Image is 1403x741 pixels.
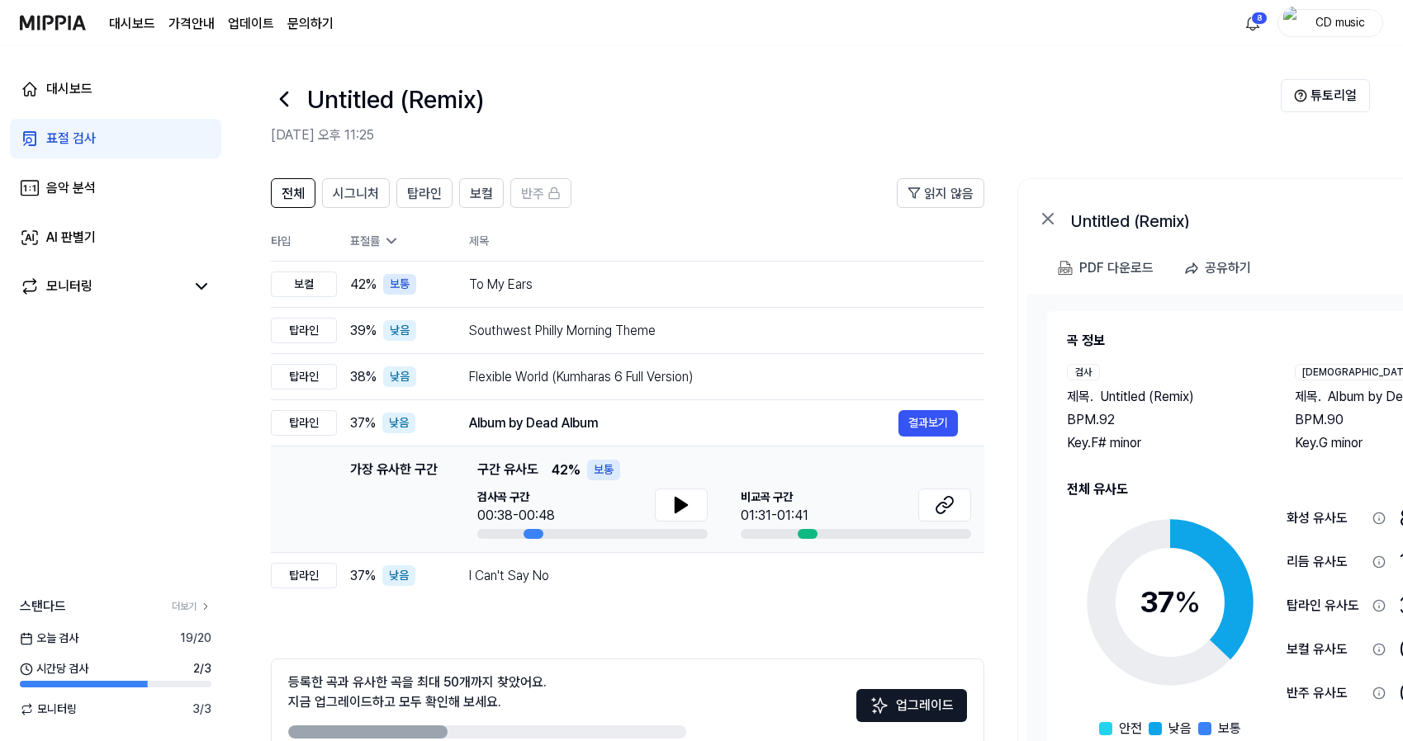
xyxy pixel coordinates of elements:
span: 탑라인 [407,184,442,204]
div: 보통 [383,274,416,295]
button: 결과보기 [898,410,958,437]
div: 표절률 [350,233,443,250]
span: 37 % [350,566,376,586]
div: 01:31-01:41 [741,506,808,526]
div: Album by Dead Album [469,413,898,433]
span: 낮음 [1168,719,1192,739]
div: 가장 유사한 구간 [350,460,438,539]
button: 알림8 [1239,10,1266,36]
div: 낮음 [382,565,415,586]
div: 모니터링 [46,276,92,296]
img: 알림 [1243,13,1263,33]
span: 19 / 20 [180,630,211,647]
div: 낮음 [383,320,416,341]
span: 42 % [552,460,581,480]
div: 보컬 유사도 [1287,640,1366,659]
span: 반주 [521,184,544,204]
div: AI 판별기 [46,228,96,248]
a: 대시보드 [109,14,155,34]
button: 공유하기 [1177,252,1264,285]
a: 업데이트 [228,14,274,34]
div: 낮음 [382,413,415,433]
div: 탑라인 [271,563,337,588]
div: 공유하기 [1205,257,1251,279]
div: 리듬 유사도 [1287,552,1366,572]
span: 구간 유사도 [477,460,538,480]
span: 스탠다드 [20,597,66,616]
img: PDF Download [1058,261,1073,276]
a: 음악 분석 [10,168,221,208]
span: 제목 . [1295,387,1321,407]
div: To My Ears [469,275,958,295]
span: 비교곡 구간 [741,488,808,506]
span: 37 % [350,413,376,433]
div: 검사 [1067,364,1100,380]
a: 모니터링 [20,276,185,296]
span: 검사곡 구간 [477,488,555,506]
div: 보컬 [271,271,337,297]
div: PDF 다운로드 [1079,257,1154,279]
span: 2 / 3 [193,660,211,677]
h2: [DATE] 오후 11:25 [271,125,1281,145]
div: 탑라인 [271,318,337,343]
span: 42 % [350,275,377,295]
a: Sparkles업그레이드 [856,703,967,719]
div: CD music [1308,13,1372,31]
span: 시간당 검사 [20,660,88,677]
button: PDF 다운로드 [1055,252,1157,285]
span: 시그니처 [333,184,379,204]
span: 39 % [350,321,377,341]
button: 보컬 [459,178,504,208]
button: 가격안내 [168,14,215,34]
button: 전체 [271,178,315,208]
div: 표절 검사 [46,129,96,149]
div: 보통 [587,460,620,480]
span: 안전 [1119,719,1142,739]
a: AI 판별기 [10,218,221,257]
span: 오늘 검사 [20,630,78,647]
div: 화성 유사도 [1287,508,1366,528]
img: Help [1294,89,1307,102]
button: 반주 [510,178,571,208]
button: 튜토리얼 [1281,79,1370,112]
div: 음악 분석 [46,178,96,198]
div: 탑라인 [271,364,337,389]
h1: Untitled (Remix) [307,81,484,118]
img: Sparkles [870,696,889,715]
div: Southwest Philly Morning Theme [469,321,958,341]
span: 읽지 않음 [924,184,974,204]
button: 읽지 않음 [897,178,984,208]
div: Flexible World (Kumharas 6 Full Version) [469,367,958,387]
span: 38 % [350,367,377,387]
div: I Can't Say No [469,566,958,586]
button: 시그니처 [322,178,390,208]
span: 모니터링 [20,701,77,718]
a: 표절 검사 [10,119,221,158]
div: BPM. 92 [1067,410,1262,430]
button: profileCD music [1277,9,1383,37]
span: 제목 . [1067,387,1093,407]
div: 낮음 [383,366,416,387]
a: 문의하기 [287,14,334,34]
button: 업그레이드 [856,689,967,722]
div: 등록한 곡과 유사한 곡을 최대 50개까지 찾았어요. 지금 업그레이드하고 모두 확인해 보세요. [288,673,547,712]
div: 탑라인 유사도 [1287,596,1366,616]
div: 탑라인 [271,410,337,436]
a: 더보기 [172,599,211,614]
span: 3 / 3 [192,701,211,718]
a: 대시보드 [10,69,221,109]
div: 반주 유사도 [1287,683,1366,703]
span: 전체 [282,184,305,204]
div: Key. F# minor [1067,433,1262,453]
div: Untitled (Remix) [1071,209,1401,229]
span: 보컬 [470,184,493,204]
span: % [1174,584,1201,620]
button: 탑라인 [396,178,453,208]
th: 타입 [271,221,337,262]
th: 제목 [469,221,984,261]
div: 대시보드 [46,79,92,99]
div: 37 [1140,580,1201,625]
img: profile [1283,7,1303,40]
div: 00:38-00:48 [477,506,555,526]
